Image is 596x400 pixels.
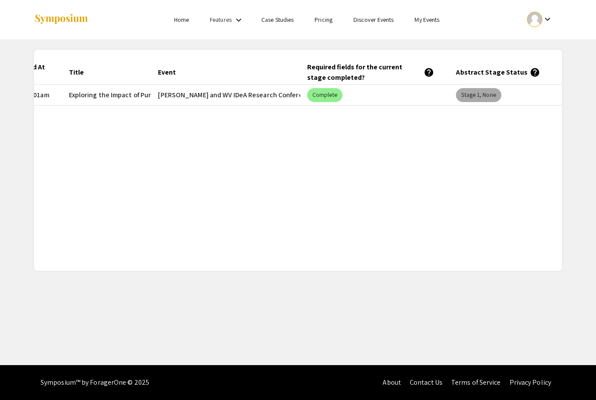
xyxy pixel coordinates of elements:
[424,67,434,78] mat-icon: help
[261,16,294,24] a: Case Studies
[456,88,501,102] mat-chip: Stage 1, None
[41,365,149,400] div: Symposium™ by ForagerOne © 2025
[542,14,553,24] mat-icon: Expand account dropdown
[69,67,84,78] div: Title
[158,67,176,78] div: Event
[7,361,37,393] iframe: Chat
[315,16,332,24] a: Pricing
[151,85,300,106] mat-cell: [PERSON_NAME] and WV IDeA Research Conference
[69,90,562,100] span: Exploring the Impact of Purifying Polyhydroxybenzoic Acid Derivatives and Their Effect on Lipid A...
[510,378,551,387] a: Privacy Policy
[383,378,401,387] a: About
[307,62,435,83] div: Required fields for the current stage completed?
[233,15,244,25] mat-icon: Expand Features list
[34,14,89,25] img: Symposium by ForagerOne
[353,16,394,24] a: Discover Events
[69,67,92,78] div: Title
[158,67,184,78] div: Event
[210,16,232,24] a: Features
[410,378,442,387] a: Contact Us
[414,16,439,24] a: My Events
[307,62,442,83] div: Required fields for the current stage completed?help
[307,88,343,102] mat-chip: Complete
[174,16,189,24] a: Home
[530,67,540,78] mat-icon: help
[518,10,562,29] button: Expand account dropdown
[451,378,501,387] a: Terms of Service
